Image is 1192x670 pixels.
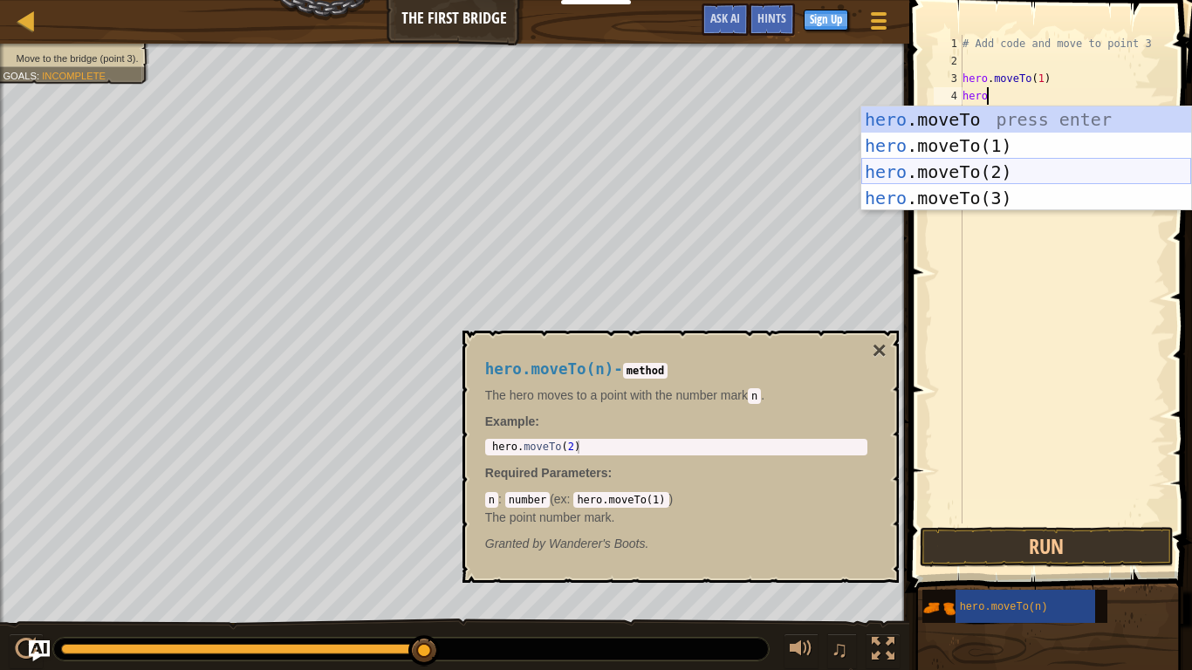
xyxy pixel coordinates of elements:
[485,537,549,550] span: Granted by
[960,601,1048,613] span: hero.moveTo(n)
[573,492,668,508] code: hero.moveTo(1)
[702,3,749,36] button: Ask AI
[934,70,963,87] div: 3
[485,490,867,525] div: ( )
[485,509,867,526] p: The point number mark.
[623,363,668,379] code: method
[857,3,901,44] button: Show game menu
[485,360,614,378] span: hero.moveTo(n)
[3,51,138,65] li: Move to the bridge (point 3).
[485,492,498,508] code: n
[872,338,886,363] button: ×
[37,70,42,81] span: :
[505,492,550,508] code: number
[3,70,37,81] span: Goals
[485,466,608,480] span: Required Parameters
[831,636,848,662] span: ♫
[9,633,44,669] button: Ctrl + P: Play
[485,361,867,378] h4: -
[748,388,761,404] code: n
[485,386,867,404] p: The hero moves to a point with the number mark .
[485,414,539,428] strong: :
[42,70,106,81] span: Incomplete
[866,633,901,669] button: Toggle fullscreen
[29,640,50,661] button: Ask AI
[920,527,1174,567] button: Run
[934,52,963,70] div: 2
[934,35,963,52] div: 1
[934,87,963,105] div: 4
[498,492,505,506] span: :
[804,10,848,31] button: Sign Up
[710,10,740,26] span: Ask AI
[757,10,786,26] span: Hints
[608,466,613,480] span: :
[827,633,857,669] button: ♫
[567,492,574,506] span: :
[17,52,139,64] span: Move to the bridge (point 3).
[554,492,567,506] span: ex
[485,537,649,550] em: Wanderer's Boots.
[922,591,956,625] img: portrait.png
[934,105,963,122] div: 5
[485,414,536,428] span: Example
[784,633,819,669] button: Adjust volume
